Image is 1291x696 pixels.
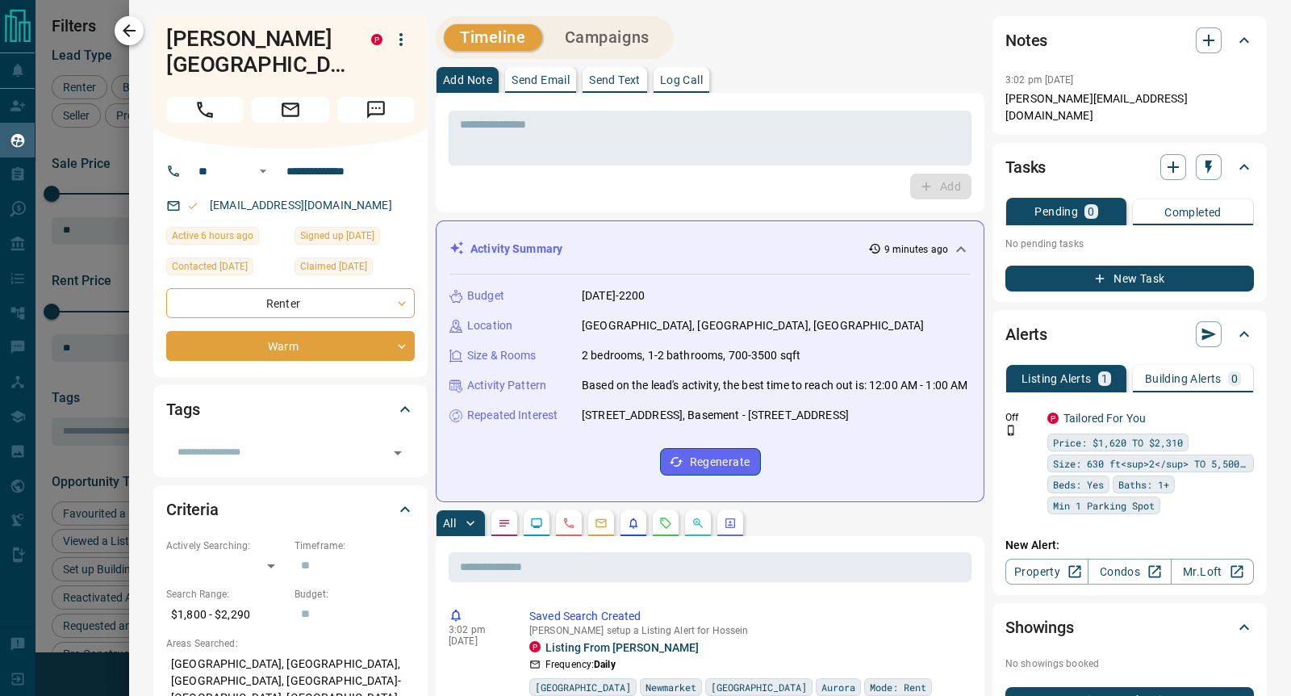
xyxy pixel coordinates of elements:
p: 0 [1231,373,1238,384]
p: Activity Pattern [467,377,546,394]
button: Regenerate [660,448,761,476]
span: Baths: 1+ [1118,476,1169,493]
span: Beds: Yes [1053,476,1104,493]
span: Message [337,97,415,123]
svg: Lead Browsing Activity [530,517,543,530]
p: [GEOGRAPHIC_DATA], [GEOGRAPHIC_DATA], [GEOGRAPHIC_DATA] [582,317,924,334]
span: Active 6 hours ago [172,228,253,244]
p: 2 bedrooms, 1-2 bathrooms, 700-3500 sqft [582,347,800,364]
h2: Showings [1005,614,1074,640]
p: All [443,518,456,529]
svg: Calls [562,517,575,530]
div: Alerts [1005,315,1254,354]
button: Open [386,442,409,464]
p: Areas Searched: [166,636,415,651]
strong: Daily [594,659,616,670]
span: Email [252,97,329,123]
div: Tags [166,390,415,429]
p: 0 [1088,206,1094,217]
p: Size & Rooms [467,347,537,364]
span: Call [166,97,244,123]
h2: Alerts [1005,321,1047,347]
div: Fri Aug 15 2025 [166,258,286,280]
svg: Push Notification Only [1005,425,1017,436]
p: Send Text [589,74,641,86]
a: Listing From [PERSON_NAME] [545,641,699,654]
p: Location [467,317,512,334]
svg: Opportunities [691,517,704,530]
a: Tailored For You [1063,412,1146,425]
div: Warm [166,331,415,361]
a: Condos [1088,559,1171,585]
a: Property [1005,559,1088,585]
span: Claimed [DATE] [300,258,367,275]
span: Newmarket [645,679,696,695]
span: Min 1 Parking Spot [1053,497,1155,514]
h2: Tasks [1005,154,1046,180]
p: 3:02 pm [DATE] [1005,74,1074,86]
span: Signed up [DATE] [300,228,374,244]
div: Showings [1005,608,1254,647]
p: Pending [1034,206,1078,217]
a: [EMAIL_ADDRESS][DOMAIN_NAME] [210,199,392,212]
p: Search Range: [166,587,286,602]
div: Fri Aug 15 2025 [295,258,415,280]
div: Tasks [1005,148,1254,187]
div: Renter [166,288,415,318]
p: Activity Summary [470,241,562,258]
button: Open [253,161,273,181]
svg: Listing Alerts [627,517,640,530]
a: Mr.Loft [1171,559,1254,585]
p: [STREET_ADDRESS], Basement - [STREET_ADDRESS] [582,407,849,424]
p: Repeated Interest [467,407,558,424]
div: property.ca [371,34,382,45]
h2: Criteria [166,497,219,522]
p: Off [1005,410,1038,425]
p: Completed [1164,207,1222,218]
p: Building Alerts [1145,373,1222,384]
div: property.ca [529,641,541,652]
p: No showings booked [1005,656,1254,671]
p: Listing Alerts [1022,373,1092,384]
p: Send Email [512,74,570,86]
p: 3:02 pm [449,624,505,635]
div: Criteria [166,490,415,529]
p: No pending tasks [1005,232,1254,256]
p: Add Note [443,74,492,86]
div: Activity Summary9 minutes ago [449,234,971,264]
svg: Notes [498,517,511,530]
p: [PERSON_NAME] setup a Listing Alert for Hossein [529,625,965,636]
p: [PERSON_NAME][EMAIL_ADDRESS][DOMAIN_NAME] [1005,90,1254,124]
p: Log Call [660,74,703,86]
h2: Tags [166,396,199,422]
span: Aurora [821,679,855,695]
p: Budget [467,287,504,304]
svg: Requests [659,517,672,530]
div: Notes [1005,21,1254,60]
div: Thu Jul 31 2025 [295,227,415,249]
p: Based on the lead's activity, the best time to reach out is: 12:00 AM - 1:00 AM [582,377,967,394]
div: property.ca [1047,413,1059,424]
p: Actively Searching: [166,539,286,553]
p: Timeframe: [295,539,415,553]
h1: [PERSON_NAME][GEOGRAPHIC_DATA] [166,26,347,78]
span: Price: $1,620 TO $2,310 [1053,434,1183,451]
span: Mode: Rent [870,679,926,695]
button: Campaigns [549,24,666,51]
p: 1 [1101,373,1108,384]
span: Size: 630 ft<sup>2</sup> TO 5,500 ft<sup>2</sup> [1053,455,1248,472]
div: Sun Aug 17 2025 [166,227,286,249]
svg: Agent Actions [724,517,737,530]
p: 9 minutes ago [884,242,948,257]
span: [GEOGRAPHIC_DATA] [535,679,631,695]
span: Contacted [DATE] [172,258,248,275]
p: New Alert: [1005,537,1254,554]
span: [GEOGRAPHIC_DATA] [711,679,807,695]
p: [DATE] [449,635,505,647]
button: Timeline [444,24,542,51]
p: $1,800 - $2,290 [166,602,286,628]
button: New Task [1005,266,1254,291]
svg: Email Valid [187,200,198,212]
p: Frequency: [545,657,616,672]
svg: Emails [595,517,608,530]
